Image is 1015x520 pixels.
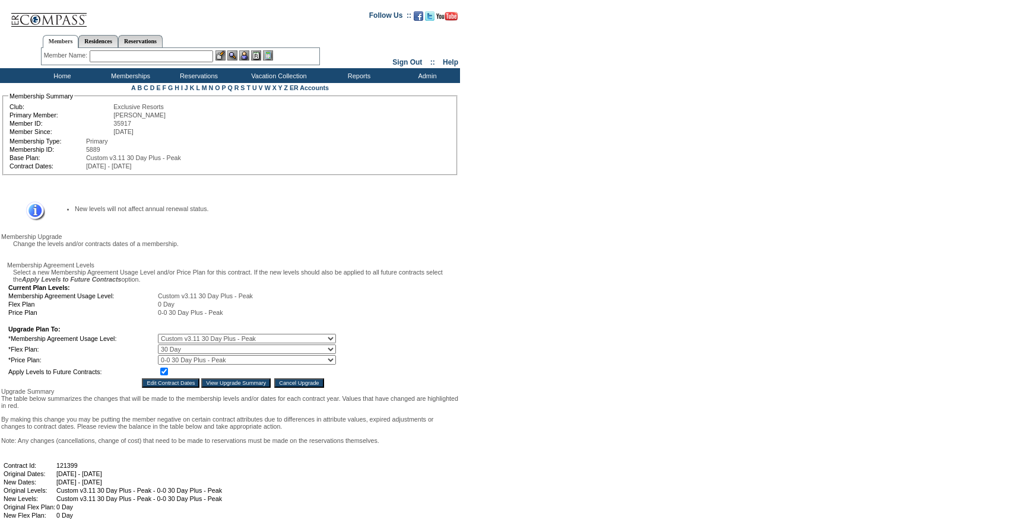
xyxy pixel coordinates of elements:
[56,495,222,502] td: Custom v3.11 30 Day Plus - Peak - 0-0 30 Day Plus - Peak
[272,84,277,91] a: X
[425,11,434,21] img: Follow us on Twitter
[86,138,108,145] span: Primary
[142,378,199,388] input: Edit Contract Dates
[227,84,232,91] a: Q
[1,416,459,430] p: By making this change you may be putting the member negative on certain contract attributes due t...
[265,84,271,91] a: W
[240,84,245,91] a: S
[18,202,45,221] img: Information Message
[158,292,253,299] span: Custom v3.11 30 Day Plus - Peak
[86,162,132,170] span: [DATE] - [DATE]
[7,261,459,269] div: Membership Agreement Levels
[95,68,163,83] td: Memberships
[290,84,329,91] a: ER Accounts
[4,462,55,469] td: Contract Id:
[113,103,164,110] span: Exclusive Resorts
[144,84,148,91] a: C
[414,11,423,21] img: Become our fan on Facebook
[56,503,222,511] td: 0 Day
[4,503,55,511] td: Original Flex Plan:
[8,366,157,377] td: Apply Levels to Future Contracts:
[8,301,157,308] td: Flex Plan
[22,276,122,283] i: Apply Levels to Future Contracts
[8,334,157,343] td: *Membership Agreement Usage Level:
[75,205,440,212] li: New levels will not affect annual renewal status.
[175,84,179,91] a: H
[443,58,458,66] a: Help
[8,284,336,291] td: Current Plan Levels:
[414,15,423,22] a: Become our fan on Facebook
[168,84,173,91] a: G
[278,84,283,91] a: Y
[137,84,142,91] a: B
[158,309,223,316] span: 0-0 30 Day Plus - Peak
[86,146,100,153] span: 5889
[246,84,250,91] a: T
[201,378,271,388] input: View Upgrade Summary
[8,344,157,354] td: *Flex Plan:
[56,462,222,469] td: 121399
[392,58,422,66] a: Sign Out
[190,84,195,91] a: K
[202,84,207,91] a: M
[196,84,199,91] a: L
[156,84,160,91] a: E
[4,478,55,486] td: New Dates:
[7,269,459,283] div: Select a new Membership Agreement Usage Level and/or Price Plan for this contract. If the new lev...
[8,92,74,100] legend: Membership Summary
[1,233,459,240] div: Membership Upgrade
[44,50,90,60] div: Member Name:
[259,84,263,91] a: V
[43,35,79,48] a: Members
[56,478,222,486] td: [DATE] - [DATE]
[222,84,226,91] a: P
[113,128,134,135] span: [DATE]
[4,512,55,519] td: New Flex Plan:
[430,58,435,66] span: ::
[4,495,55,502] td: New Levels:
[10,3,87,27] img: Compass Home
[231,68,323,83] td: Vacation Collection
[8,355,157,365] td: *Price Plan:
[9,154,85,161] td: Base Plan:
[8,326,336,333] td: Upgrade Plan To:
[252,84,257,91] a: U
[4,470,55,477] td: Original Dates:
[162,84,166,91] a: F
[284,84,288,91] a: Z
[131,84,135,91] a: A
[158,301,175,308] span: 0 Day
[181,84,183,91] a: I
[7,240,459,247] div: Change the levels and/or contracts dates of a membership.
[227,50,237,60] img: View
[234,84,239,91] a: R
[86,154,181,161] span: Custom v3.11 30 Day Plus - Peak
[1,437,459,444] div: Note: Any changes (cancellations, change of cost) that need to be made to reservations must be ma...
[9,103,112,110] td: Club:
[113,120,131,127] span: 35917
[1,388,459,395] div: Upgrade Summary
[215,50,226,60] img: b_edit.gif
[436,12,458,21] img: Subscribe to our YouTube Channel
[118,35,163,47] a: Reservations
[323,68,392,83] td: Reports
[274,378,323,388] input: Cancel Upgrade
[56,470,222,477] td: [DATE] - [DATE]
[8,309,157,316] td: Price Plan
[209,84,214,91] a: N
[239,50,249,60] img: Impersonate
[215,84,220,91] a: O
[425,15,434,22] a: Follow us on Twitter
[9,120,112,127] td: Member ID:
[1,395,459,409] p: The table below summarizes the changes that will be made to the membership levels and/or dates fo...
[369,10,411,24] td: Follow Us ::
[9,128,112,135] td: Member Since:
[4,487,55,494] td: Original Levels:
[392,68,460,83] td: Admin
[8,292,157,299] td: Membership Agreement Usage Level:
[9,138,85,145] td: Membership Type:
[436,15,458,22] a: Subscribe to our YouTube Channel
[9,146,85,153] td: Membership ID:
[56,512,222,519] td: 0 Day
[263,50,273,60] img: b_calculator.gif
